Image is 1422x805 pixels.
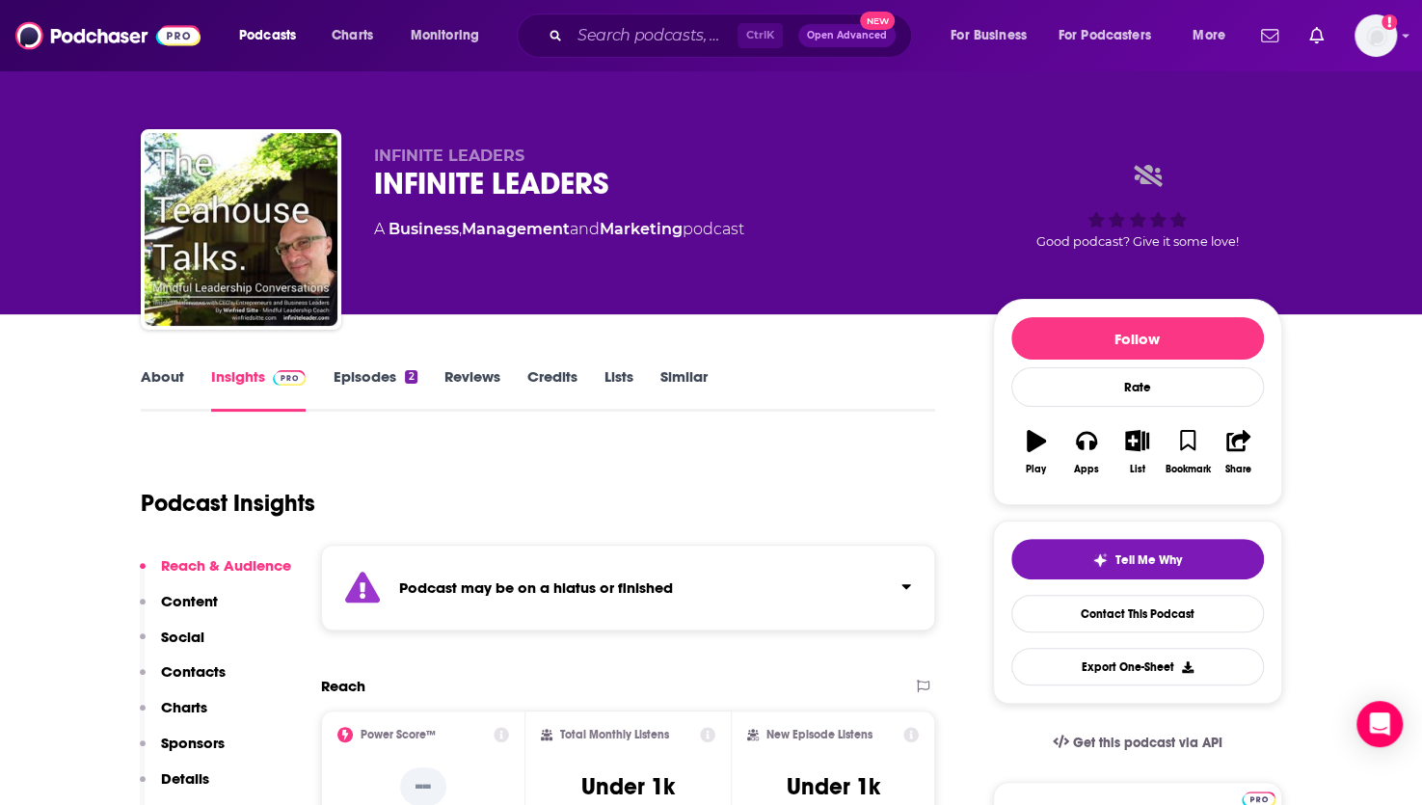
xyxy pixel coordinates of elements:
[145,133,337,326] img: INFINITE LEADERS
[1356,701,1403,747] div: Open Intercom Messenger
[140,662,226,698] button: Contacts
[1037,719,1238,766] a: Get this podcast via API
[321,545,936,631] section: Click to expand status details
[1382,14,1397,30] svg: Add a profile image
[140,769,209,805] button: Details
[527,367,577,412] a: Credits
[161,662,226,681] p: Contacts
[1011,648,1264,685] button: Export One-Sheet
[798,24,896,47] button: Open AdvancedNew
[405,370,416,384] div: 2
[1130,464,1145,475] div: List
[161,734,225,752] p: Sponsors
[1253,19,1286,52] a: Show notifications dropdown
[140,628,204,663] button: Social
[1011,539,1264,579] button: tell me why sparkleTell Me Why
[1011,367,1264,407] div: Rate
[140,556,291,592] button: Reach & Audience
[389,220,459,238] a: Business
[15,17,201,54] img: Podchaser - Follow, Share and Rate Podcasts
[1011,595,1264,632] a: Contact This Podcast
[161,592,218,610] p: Content
[319,20,385,51] a: Charts
[374,147,524,165] span: INFINITE LEADERS
[332,22,373,49] span: Charts
[1046,20,1179,51] button: open menu
[399,578,673,597] strong: Podcast may be on a hiatus or finished
[361,728,436,741] h2: Power Score™
[1074,464,1099,475] div: Apps
[787,772,880,801] h3: Under 1k
[1163,417,1213,487] button: Bookmark
[1213,417,1263,487] button: Share
[1036,234,1239,249] span: Good podcast? Give it some love!
[140,734,225,769] button: Sponsors
[444,367,500,412] a: Reviews
[462,220,570,238] a: Management
[211,367,307,412] a: InsightsPodchaser Pro
[374,218,744,241] div: A podcast
[604,367,633,412] a: Lists
[397,20,504,51] button: open menu
[600,220,683,238] a: Marketing
[860,12,895,30] span: New
[333,367,416,412] a: Episodes2
[937,20,1051,51] button: open menu
[161,698,207,716] p: Charts
[161,769,209,788] p: Details
[141,489,315,518] h1: Podcast Insights
[1355,14,1397,57] button: Show profile menu
[1026,464,1046,475] div: Play
[273,370,307,386] img: Podchaser Pro
[807,31,887,40] span: Open Advanced
[581,772,675,801] h3: Under 1k
[660,367,708,412] a: Similar
[140,592,218,628] button: Content
[1115,552,1182,568] span: Tell Me Why
[1072,735,1221,751] span: Get this podcast via API
[560,728,669,741] h2: Total Monthly Listens
[766,728,872,741] h2: New Episode Listens
[570,220,600,238] span: and
[1011,417,1061,487] button: Play
[1112,417,1162,487] button: List
[161,556,291,575] p: Reach & Audience
[321,677,365,695] h2: Reach
[1179,20,1249,51] button: open menu
[1011,317,1264,360] button: Follow
[738,23,783,48] span: Ctrl K
[411,22,479,49] span: Monitoring
[161,628,204,646] p: Social
[239,22,296,49] span: Podcasts
[993,147,1282,266] div: Good podcast? Give it some love!
[1355,14,1397,57] span: Logged in as mtraynor
[1225,464,1251,475] div: Share
[1193,22,1225,49] span: More
[570,20,738,51] input: Search podcasts, credits, & more...
[226,20,321,51] button: open menu
[459,220,462,238] span: ,
[141,367,184,412] a: About
[535,13,930,58] div: Search podcasts, credits, & more...
[140,698,207,734] button: Charts
[1355,14,1397,57] img: User Profile
[1061,417,1112,487] button: Apps
[951,22,1027,49] span: For Business
[1092,552,1108,568] img: tell me why sparkle
[1165,464,1210,475] div: Bookmark
[1301,19,1331,52] a: Show notifications dropdown
[1059,22,1151,49] span: For Podcasters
